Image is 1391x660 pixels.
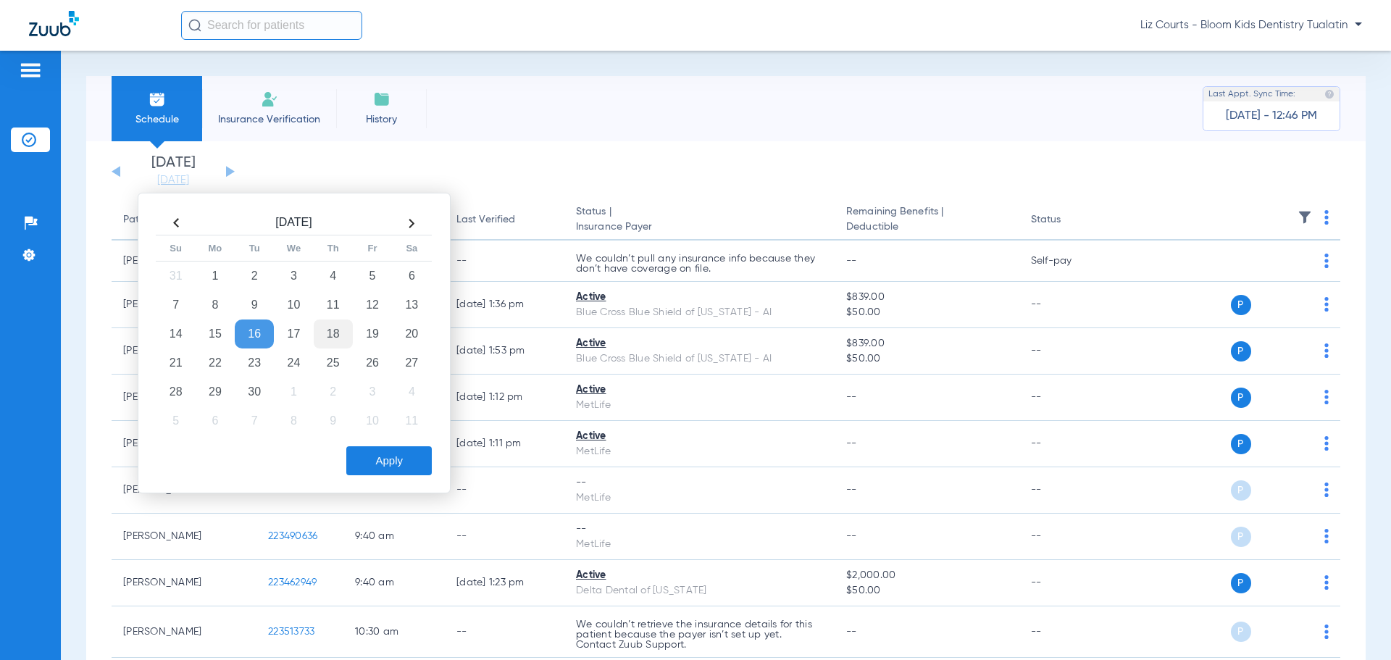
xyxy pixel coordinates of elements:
[1231,295,1251,315] span: P
[576,220,823,235] span: Insurance Payer
[846,336,1007,351] span: $839.00
[122,112,191,127] span: Schedule
[445,560,564,606] td: [DATE] 1:23 PM
[576,444,823,459] div: MetLife
[846,583,1007,598] span: $50.00
[835,200,1019,241] th: Remaining Benefits |
[1324,254,1329,268] img: group-dot-blue.svg
[576,522,823,537] div: --
[123,212,245,227] div: Patient Name
[1324,210,1329,225] img: group-dot-blue.svg
[343,560,445,606] td: 9:40 AM
[846,305,1007,320] span: $50.00
[576,490,823,506] div: MetLife
[1140,18,1362,33] span: Liz Courts - Bloom Kids Dentistry Tualatin
[1231,341,1251,362] span: P
[445,421,564,467] td: [DATE] 1:11 PM
[1298,210,1312,225] img: filter.svg
[576,351,823,367] div: Blue Cross Blue Shield of [US_STATE] - AI
[1324,89,1334,99] img: last sync help info
[1019,421,1117,467] td: --
[1324,343,1329,358] img: group-dot-blue.svg
[346,446,432,475] button: Apply
[1019,514,1117,560] td: --
[1019,375,1117,421] td: --
[268,531,317,541] span: 223490636
[1231,434,1251,454] span: P
[347,112,416,127] span: History
[1019,328,1117,375] td: --
[564,200,835,241] th: Status |
[130,156,217,188] li: [DATE]
[456,212,553,227] div: Last Verified
[1019,467,1117,514] td: --
[268,627,314,637] span: 223513733
[130,173,217,188] a: [DATE]
[846,351,1007,367] span: $50.00
[456,212,515,227] div: Last Verified
[1226,109,1317,123] span: [DATE] - 12:46 PM
[445,606,564,658] td: --
[1231,573,1251,593] span: P
[846,220,1007,235] span: Deductible
[846,290,1007,305] span: $839.00
[576,290,823,305] div: Active
[1324,529,1329,543] img: group-dot-blue.svg
[1019,282,1117,328] td: --
[445,282,564,328] td: [DATE] 1:36 PM
[19,62,42,79] img: hamburger-icon
[846,256,857,266] span: --
[1324,575,1329,590] img: group-dot-blue.svg
[1208,87,1295,101] span: Last Appt. Sync Time:
[846,392,857,402] span: --
[576,475,823,490] div: --
[445,514,564,560] td: --
[149,91,166,108] img: Schedule
[343,514,445,560] td: 9:40 AM
[445,241,564,282] td: --
[846,438,857,448] span: --
[576,537,823,552] div: MetLife
[846,485,857,495] span: --
[1019,560,1117,606] td: --
[576,305,823,320] div: Blue Cross Blue Shield of [US_STATE] - AI
[29,11,79,36] img: Zuub Logo
[445,375,564,421] td: [DATE] 1:12 PM
[123,212,187,227] div: Patient Name
[1231,527,1251,547] span: P
[373,91,390,108] img: History
[213,112,325,127] span: Insurance Verification
[261,91,278,108] img: Manual Insurance Verification
[1324,297,1329,312] img: group-dot-blue.svg
[343,606,445,658] td: 10:30 AM
[1231,622,1251,642] span: P
[1324,436,1329,451] img: group-dot-blue.svg
[576,383,823,398] div: Active
[112,560,256,606] td: [PERSON_NAME]
[1019,200,1117,241] th: Status
[576,619,823,650] p: We couldn’t retrieve the insurance details for this patient because the payer isn’t set up yet. C...
[1324,390,1329,404] img: group-dot-blue.svg
[1319,590,1391,660] iframe: Chat Widget
[268,577,317,588] span: 223462949
[188,19,201,32] img: Search Icon
[112,514,256,560] td: [PERSON_NAME]
[1019,606,1117,658] td: --
[576,583,823,598] div: Delta Dental of [US_STATE]
[576,254,823,274] p: We couldn’t pull any insurance info because they don’t have coverage on file.
[112,606,256,658] td: [PERSON_NAME]
[1324,483,1329,497] img: group-dot-blue.svg
[1231,388,1251,408] span: P
[445,467,564,514] td: --
[846,568,1007,583] span: $2,000.00
[576,429,823,444] div: Active
[576,398,823,413] div: MetLife
[846,531,857,541] span: --
[181,11,362,40] input: Search for patients
[576,568,823,583] div: Active
[196,212,392,235] th: [DATE]
[1231,480,1251,501] span: P
[1019,241,1117,282] td: Self-pay
[846,627,857,637] span: --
